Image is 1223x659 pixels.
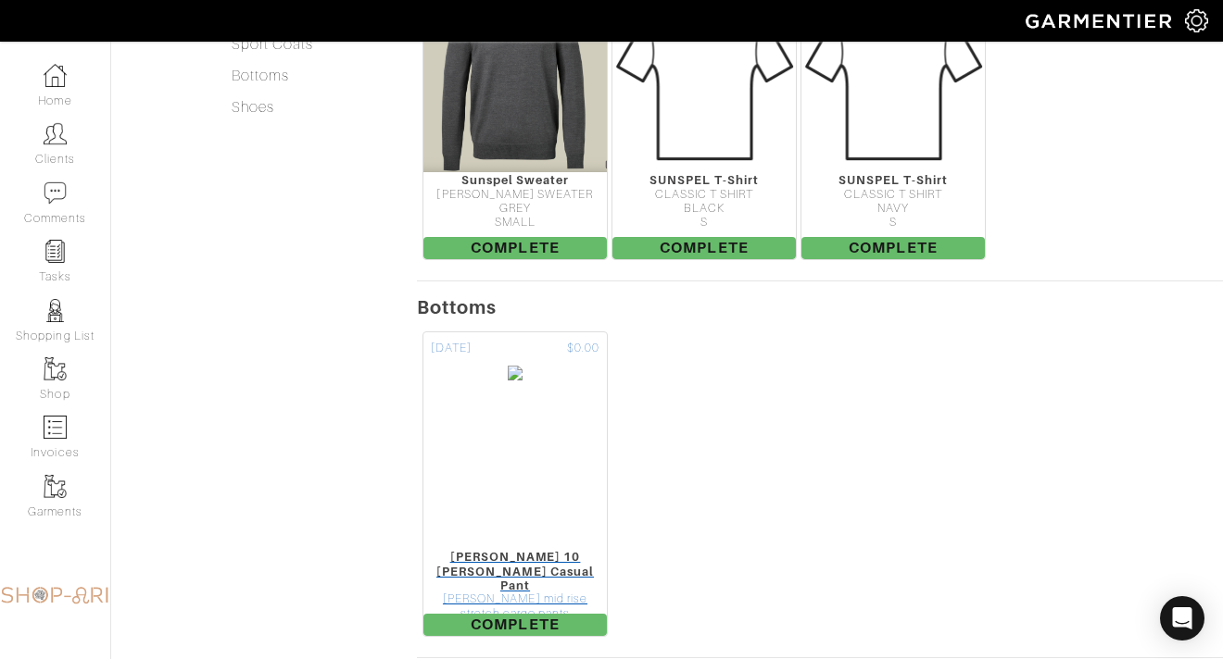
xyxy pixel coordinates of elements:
[423,237,607,259] span: Complete
[44,299,67,322] img: stylists-icon-eb353228a002819b7ec25b43dbf5f0378dd9e0616d9560372ff212230b889e62.png
[423,592,607,621] div: [PERSON_NAME] mid rise stretch cargo pants
[44,64,67,87] img: dashboard-icon-dbcd8f5a0b271acd01030246c82b418ddd0df26cd7fceb0bd07c9910d44c42f6.png
[423,173,607,187] div: Sunspel Sweater
[44,475,67,498] img: garments-icon-b7da505a4dc4fd61783c78ac3ca0ef83fa9d6f193b1c9dc38574b1d14d53ca28.png
[1016,5,1185,37] img: garmentier-logo-header-white-b43fb05a5012e4ada735d5af1a66efaba907eab6374d6393d1fbf88cb4ef424d.png
[421,329,610,639] a: [DATE] $0.00 [PERSON_NAME] 10 [PERSON_NAME] Casual Pant [PERSON_NAME] mid rise stretch cargo pant...
[232,36,314,53] a: Sport Coats
[801,173,985,187] div: SUNSPEL T-Shirt
[423,614,607,636] span: Complete
[612,237,796,259] span: Complete
[423,188,607,202] div: [PERSON_NAME] SWEATER
[1185,9,1208,32] img: gear-icon-white-bd11855cb880d31180b6d7d6211b90ccbf57a29d726f0c71d8c61bd08dd39cc2.png
[44,240,67,263] img: reminder-icon-8004d30b9f0a5d33ae49ab947aed9ed385cf756f9e5892f1edd6e32f2345188e.png
[612,188,796,202] div: CLASSIC T SHIRT
[423,216,607,230] div: SMALL
[1160,596,1204,640] div: Open Intercom Messenger
[423,550,607,592] div: [PERSON_NAME] 10 [PERSON_NAME] Casual Pant
[801,202,985,216] div: NAVY
[431,340,472,357] span: [DATE]
[612,173,796,187] div: SUNSPEL T-Shirt
[801,216,985,230] div: S
[232,68,289,84] a: Bottoms
[417,296,1223,318] h5: Bottoms
[44,357,67,380] img: garments-icon-b7da505a4dc4fd61783c78ac3ca0ef83fa9d6f193b1c9dc38574b1d14d53ca28.png
[507,365,523,550] img: jQ6aTpNvMT2AwpaNGfdym33L
[44,122,67,145] img: clients-icon-6bae9207a08558b7cb47a8932f037763ab4055f8c8b6bfacd5dc20c3e0201464.png
[612,216,796,230] div: S
[44,181,67,205] img: comment-icon-a0a6a9ef722e966f86d9cbdc48e553b5cf19dbc54f86b18d962a5391bc8f6eb6.png
[423,202,607,216] div: GREY
[232,99,274,116] a: Shoes
[567,340,599,357] span: $0.00
[612,202,796,216] div: BLACK
[44,416,67,439] img: orders-icon-0abe47150d42831381b5fb84f609e132dff9fe21cb692f30cb5eec754e2cba89.png
[801,237,985,259] span: Complete
[801,188,985,202] div: CLASSIC T SHIRT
